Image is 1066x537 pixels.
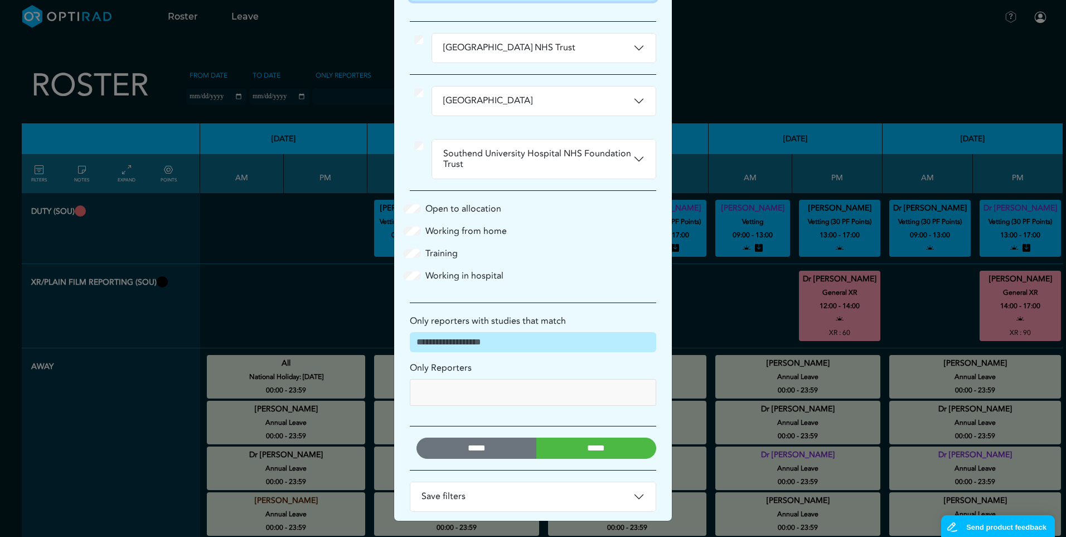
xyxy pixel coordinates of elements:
label: Training [425,247,458,260]
label: Working in hospital [425,269,503,282]
input: null [415,384,494,400]
button: [GEOGRAPHIC_DATA] NHS Trust [432,33,656,63]
label: Only Reporters [410,361,472,375]
button: Save filters [410,482,656,511]
label: Only reporters with studies that match [410,314,566,328]
label: Open to allocation [425,202,501,215]
button: Southend University Hospital NHS Foundation Trust [432,140,656,179]
label: Working from home [425,224,507,238]
button: [GEOGRAPHIC_DATA] [432,87,656,116]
